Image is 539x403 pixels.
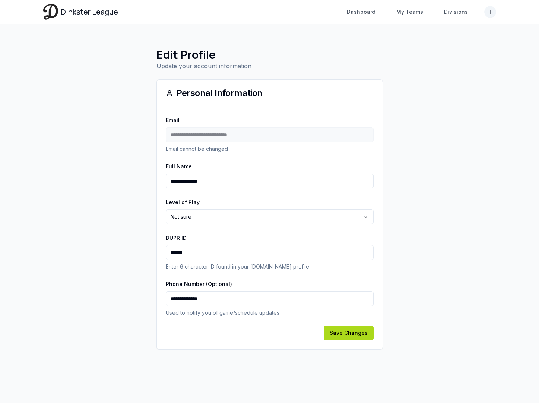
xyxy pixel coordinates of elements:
[166,117,180,123] label: Email
[392,5,428,19] a: My Teams
[43,4,58,19] img: Dinkster
[166,281,232,287] label: Phone Number (Optional)
[166,163,192,169] label: Full Name
[342,5,380,19] a: Dashboard
[166,309,374,317] p: Used to notify you of game/schedule updates
[43,4,118,19] a: Dinkster League
[166,199,200,205] label: Level of Play
[156,61,383,70] p: Update your account information
[166,263,374,270] p: Enter 6 character ID found in your [DOMAIN_NAME] profile
[61,7,118,17] span: Dinkster League
[484,6,496,18] button: T
[440,5,472,19] a: Divisions
[156,48,383,61] h1: Edit Profile
[166,235,187,241] label: DUPR ID
[166,145,374,153] p: Email cannot be changed
[166,89,374,98] div: Personal Information
[324,326,374,340] button: Save Changes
